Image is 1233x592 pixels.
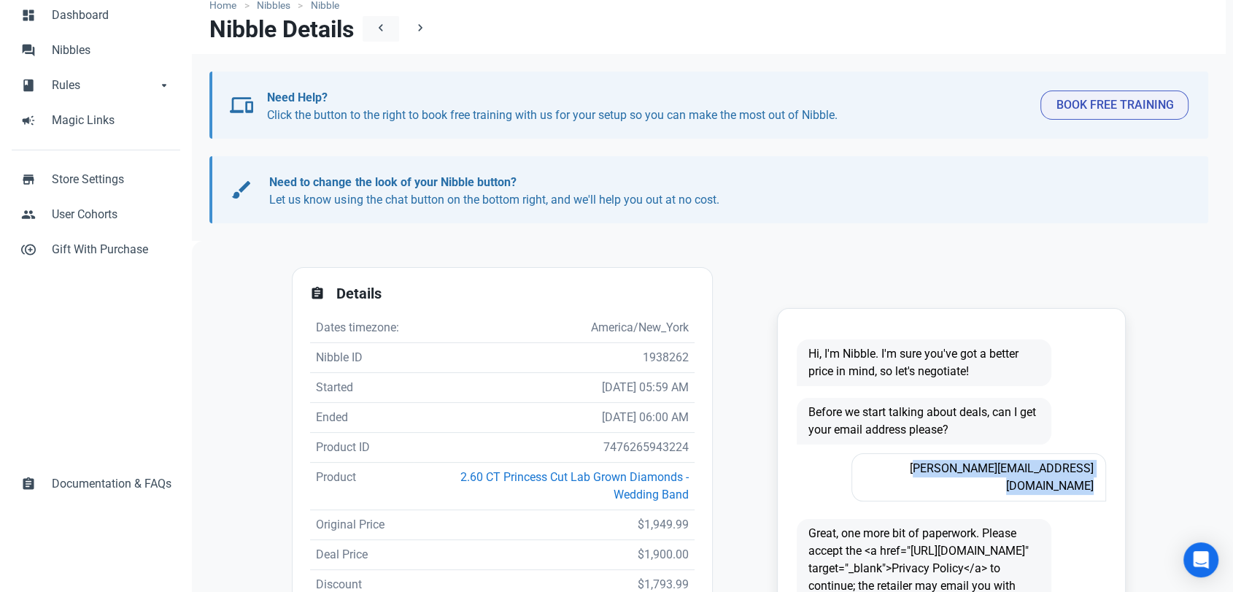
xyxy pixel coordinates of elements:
[460,470,689,501] a: 2.60 CT Princess Cut Lab Grown Diamonds - Wedding Band
[21,241,36,255] span: control_point_duplicate
[336,285,695,302] h2: Details
[310,433,414,463] td: Product ID
[52,77,157,94] span: Rules
[52,241,171,258] span: Gift With Purchase
[638,577,689,591] span: $1,793.99
[21,7,36,21] span: dashboard
[413,20,428,35] span: chevron_right
[52,171,171,188] span: Store Settings
[21,112,36,126] span: campaign
[230,178,253,201] span: brush
[21,206,36,220] span: people
[267,89,1029,124] p: Click the button to the right to book free training with us for your setup so you can make the mo...
[52,112,171,129] span: Magic Links
[157,77,171,91] span: arrow_drop_down
[414,343,695,373] td: 1938262
[363,16,399,42] a: chevron_left
[21,171,36,185] span: store
[269,174,1174,209] p: Let us know using the chat button on the bottom right, and we'll help you out at no cost.
[414,403,695,433] td: [DATE] 06:00 AM
[1056,96,1173,114] span: Book Free Training
[310,463,414,510] td: Product
[638,547,689,561] span: $1,900.00
[12,162,180,197] a: storeStore Settings
[12,33,180,68] a: forumNibbles
[1040,91,1188,120] button: Book Free Training
[402,16,438,42] a: chevron_right
[310,286,325,301] span: assignment
[374,20,388,35] span: chevron_left
[12,103,180,138] a: campaignMagic Links
[310,403,414,433] td: Ended
[414,313,695,343] td: America/New_York
[851,453,1106,501] span: [PERSON_NAME][EMAIL_ADDRESS][DOMAIN_NAME]
[209,16,354,42] h1: Nibble Details
[1183,542,1218,577] div: Open Intercom Messenger
[310,343,414,373] td: Nibble ID
[414,510,695,540] td: $1,949.99
[310,373,414,403] td: Started
[797,398,1051,445] span: Before we start talking about deals, can I get your email address please?
[797,339,1051,386] span: Hi, I'm Nibble. I'm sure you've got a better price in mind, so let's negotiate!
[267,91,328,104] b: Need Help?
[52,42,171,59] span: Nibbles
[12,68,180,103] a: bookRulesarrow_drop_down
[414,373,695,403] td: [DATE] 05:59 AM
[230,93,253,117] span: devices
[21,475,36,490] span: assignment
[269,175,516,189] b: Need to change the look of your Nibble button?
[310,540,414,570] td: Deal Price
[12,466,180,501] a: assignmentDocumentation & FAQs
[21,42,36,56] span: forum
[21,77,36,91] span: book
[310,313,414,343] td: Dates timezone:
[52,475,171,493] span: Documentation & FAQs
[414,433,695,463] td: 7476265943224
[12,197,180,232] a: peopleUser Cohorts
[52,7,171,24] span: Dashboard
[12,232,180,267] a: control_point_duplicateGift With Purchase
[310,510,414,540] td: Original Price
[52,206,171,223] span: User Cohorts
